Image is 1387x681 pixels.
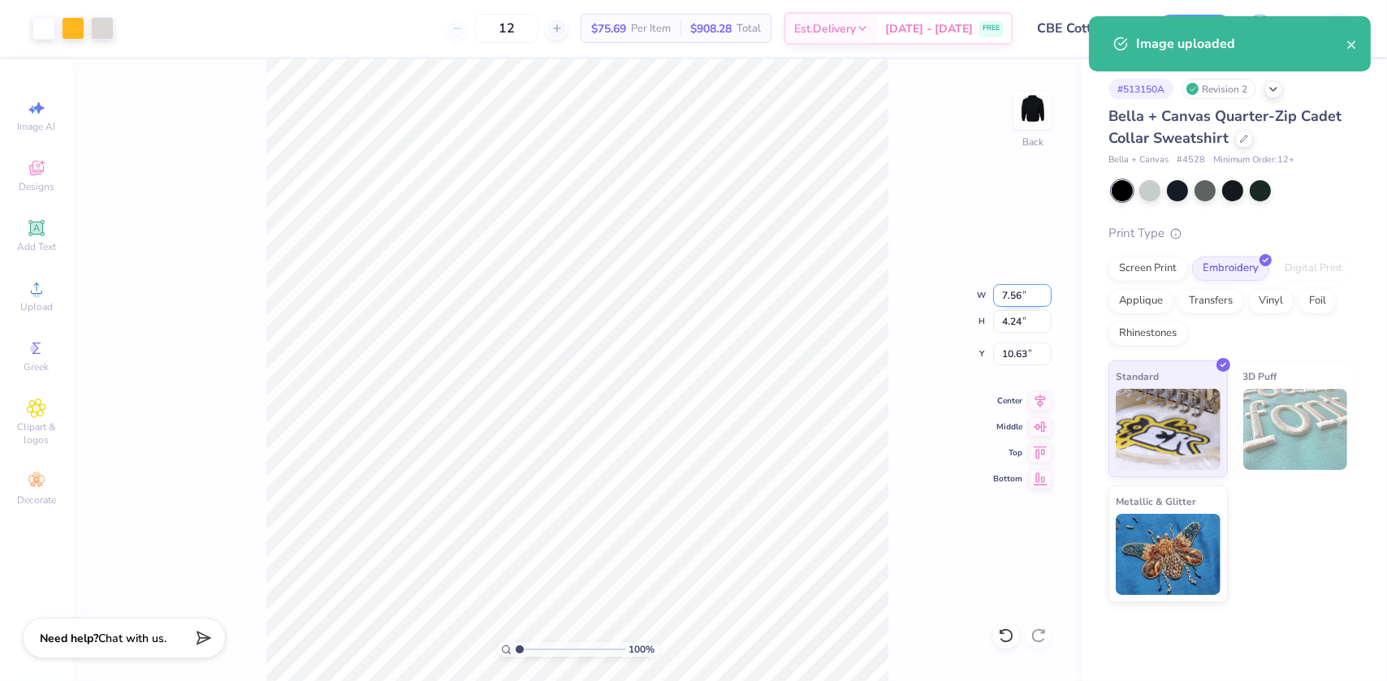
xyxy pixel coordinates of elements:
[1274,256,1353,281] div: Digital Print
[1177,153,1205,167] span: # 4528
[1192,256,1269,281] div: Embroidery
[885,20,973,37] span: [DATE] - [DATE]
[1116,368,1159,385] span: Standard
[1108,224,1355,243] div: Print Type
[993,473,1022,485] span: Bottom
[1108,256,1187,281] div: Screen Print
[1213,153,1294,167] span: Minimum Order: 12 +
[1108,289,1173,313] div: Applique
[1108,79,1173,99] div: # 513150A
[1116,493,1196,510] span: Metallic & Glitter
[1022,135,1043,149] div: Back
[993,421,1022,433] span: Middle
[1108,153,1169,167] span: Bella + Canvas
[1017,94,1049,127] img: Back
[1025,12,1144,45] input: Untitled Design
[1346,34,1358,54] button: close
[40,631,98,646] strong: Need help?
[1116,389,1221,470] img: Standard
[690,20,732,37] span: $908.28
[1108,321,1187,346] div: Rhinestones
[993,395,1022,407] span: Center
[1248,289,1294,313] div: Vinyl
[1182,79,1256,99] div: Revision 2
[1136,34,1346,54] div: Image uploaded
[1243,389,1348,470] img: 3D Puff
[629,642,655,657] span: 100 %
[24,360,50,373] span: Greek
[631,20,671,37] span: Per Item
[983,23,1000,34] span: FREE
[737,20,761,37] span: Total
[18,120,56,133] span: Image AI
[591,20,626,37] span: $75.69
[17,240,56,253] span: Add Text
[98,631,166,646] span: Chat with us.
[1108,106,1342,148] span: Bella + Canvas Quarter-Zip Cadet Collar Sweatshirt
[1243,368,1277,385] span: 3D Puff
[475,14,538,43] input: – –
[20,300,53,313] span: Upload
[1116,514,1221,595] img: Metallic & Glitter
[17,494,56,506] span: Decorate
[993,447,1022,459] span: Top
[19,180,54,193] span: Designs
[1178,289,1243,313] div: Transfers
[794,20,856,37] span: Est. Delivery
[8,420,65,446] span: Clipart & logos
[1298,289,1337,313] div: Foil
